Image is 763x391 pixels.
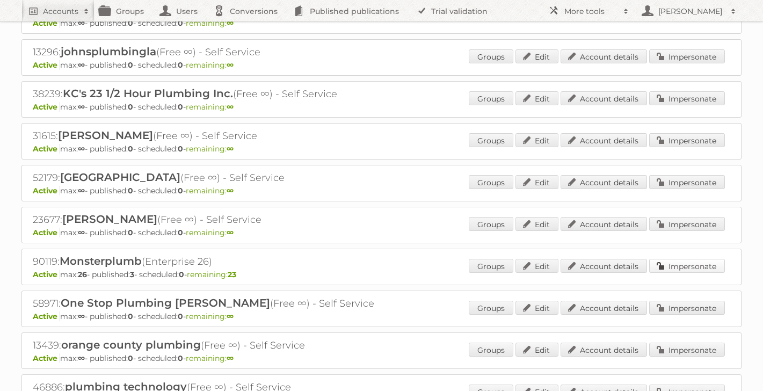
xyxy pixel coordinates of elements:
span: Active [33,353,60,363]
a: Edit [515,217,558,231]
strong: ∞ [78,186,85,195]
a: Account details [561,343,647,357]
strong: ∞ [227,312,234,321]
strong: ∞ [227,102,234,112]
h2: More tools [564,6,618,17]
a: Groups [469,301,513,315]
a: Edit [515,49,558,63]
a: Impersonate [649,217,725,231]
a: Account details [561,217,647,231]
strong: ∞ [78,312,85,321]
a: Groups [469,49,513,63]
p: max: - published: - scheduled: - [33,60,730,70]
strong: 0 [178,18,183,28]
a: Edit [515,259,558,273]
span: Active [33,228,60,237]
p: max: - published: - scheduled: - [33,353,730,363]
strong: 0 [128,102,133,112]
span: remaining: [187,270,236,279]
strong: 0 [179,270,184,279]
strong: ∞ [227,60,234,70]
strong: ∞ [78,228,85,237]
strong: ∞ [78,60,85,70]
h2: 52179: (Free ∞) - Self Service [33,171,409,185]
strong: 0 [178,312,183,321]
strong: 0 [178,186,183,195]
a: Account details [561,259,647,273]
h2: 31615: (Free ∞) - Self Service [33,129,409,143]
span: KC's 23 1/2 Hour Plumbing Inc. [63,87,233,100]
strong: ∞ [78,353,85,363]
a: Account details [561,301,647,315]
span: remaining: [186,102,234,112]
a: Impersonate [649,91,725,105]
h2: 90119: (Enterprise 26) [33,255,409,269]
span: Monsterplumb [60,255,142,267]
span: remaining: [186,353,234,363]
h2: 13439: (Free ∞) - Self Service [33,338,409,352]
a: Account details [561,175,647,189]
span: Active [33,312,60,321]
a: Edit [515,301,558,315]
span: Active [33,18,60,28]
h2: Accounts [43,6,78,17]
span: One Stop Plumbing [PERSON_NAME] [61,296,270,309]
a: Edit [515,133,558,147]
p: max: - published: - scheduled: - [33,312,730,321]
p: max: - published: - scheduled: - [33,186,730,195]
span: Active [33,270,60,279]
p: max: - published: - scheduled: - [33,102,730,112]
a: Edit [515,91,558,105]
a: Groups [469,217,513,231]
a: Impersonate [649,49,725,63]
a: Impersonate [649,259,725,273]
span: remaining: [186,18,234,28]
h2: 38239: (Free ∞) - Self Service [33,87,409,101]
strong: ∞ [227,18,234,28]
a: Groups [469,91,513,105]
strong: ∞ [227,144,234,154]
strong: ∞ [78,102,85,112]
span: remaining: [186,144,234,154]
p: max: - published: - scheduled: - [33,228,730,237]
strong: ∞ [227,186,234,195]
strong: 0 [128,144,133,154]
a: Account details [561,133,647,147]
h2: [PERSON_NAME] [656,6,725,17]
span: remaining: [186,312,234,321]
strong: 0 [128,18,133,28]
span: Active [33,102,60,112]
strong: 3 [130,270,134,279]
span: remaining: [186,60,234,70]
h2: 58971: (Free ∞) - Self Service [33,296,409,310]
h2: 13296: (Free ∞) - Self Service [33,45,409,59]
a: Impersonate [649,175,725,189]
span: [PERSON_NAME] [62,213,157,226]
p: max: - published: - scheduled: - [33,144,730,154]
a: Impersonate [649,301,725,315]
span: orange county plumbing [61,338,201,351]
strong: 0 [128,60,133,70]
span: johnsplumbingla [61,45,156,58]
span: Active [33,144,60,154]
a: Groups [469,133,513,147]
a: Edit [515,175,558,189]
a: Groups [469,259,513,273]
h2: 23677: (Free ∞) - Self Service [33,213,409,227]
span: [GEOGRAPHIC_DATA] [60,171,180,184]
p: max: - published: - scheduled: - [33,270,730,279]
span: remaining: [186,186,234,195]
strong: 0 [178,353,183,363]
p: max: - published: - scheduled: - [33,18,730,28]
strong: 23 [228,270,236,279]
strong: 0 [128,353,133,363]
strong: 0 [128,312,133,321]
strong: 26 [78,270,87,279]
strong: ∞ [78,144,85,154]
a: Groups [469,175,513,189]
strong: 0 [178,60,183,70]
strong: 0 [178,102,183,112]
strong: ∞ [227,228,234,237]
span: Active [33,60,60,70]
a: Edit [515,343,558,357]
